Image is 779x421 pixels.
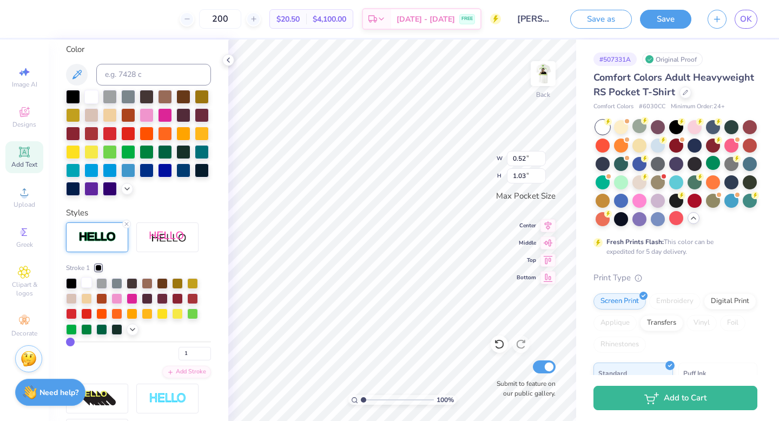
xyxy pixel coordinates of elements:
[199,9,241,29] input: – –
[683,367,706,379] span: Puff Ink
[149,392,187,405] img: Negative Space
[11,160,37,169] span: Add Text
[593,102,633,111] span: Comfort Colors
[162,366,211,378] div: Add Stroke
[149,231,187,244] img: Shadow
[570,10,632,29] button: Save as
[606,237,740,256] div: This color can be expedited for 5 day delivery.
[66,207,211,219] div: Styles
[593,52,637,66] div: # 507331A
[532,63,554,84] img: Back
[639,102,665,111] span: # 6030CC
[517,274,536,281] span: Bottom
[686,315,717,331] div: Vinyl
[649,293,701,310] div: Embroidery
[12,120,36,129] span: Designs
[517,222,536,229] span: Center
[39,387,78,398] strong: Need help?
[735,10,757,29] a: OK
[593,315,637,331] div: Applique
[606,238,664,246] strong: Fresh Prints Flash:
[437,395,454,405] span: 100 %
[536,90,550,100] div: Back
[78,390,116,407] img: 3d Illusion
[14,200,35,209] span: Upload
[16,240,33,249] span: Greek
[640,315,683,331] div: Transfers
[593,386,757,410] button: Add to Cart
[66,43,211,56] div: Color
[671,102,725,111] span: Minimum Order: 24 +
[5,280,43,298] span: Clipart & logos
[640,10,691,29] button: Save
[11,329,37,338] span: Decorate
[720,315,745,331] div: Foil
[313,14,346,25] span: $4,100.00
[461,15,473,23] span: FREE
[593,293,646,310] div: Screen Print
[598,367,627,379] span: Standard
[740,13,752,25] span: OK
[491,379,556,398] label: Submit to feature on our public gallery.
[276,14,300,25] span: $20.50
[66,263,90,273] span: Stroke 1
[517,256,536,264] span: Top
[78,231,116,244] img: Stroke
[593,71,754,98] span: Comfort Colors Adult Heavyweight RS Pocket T-Shirt
[12,80,37,89] span: Image AI
[593,272,757,284] div: Print Type
[517,239,536,247] span: Middle
[509,8,562,30] input: Untitled Design
[642,52,703,66] div: Original Proof
[704,293,756,310] div: Digital Print
[397,14,455,25] span: [DATE] - [DATE]
[593,337,646,353] div: Rhinestones
[96,64,211,85] input: e.g. 7428 c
